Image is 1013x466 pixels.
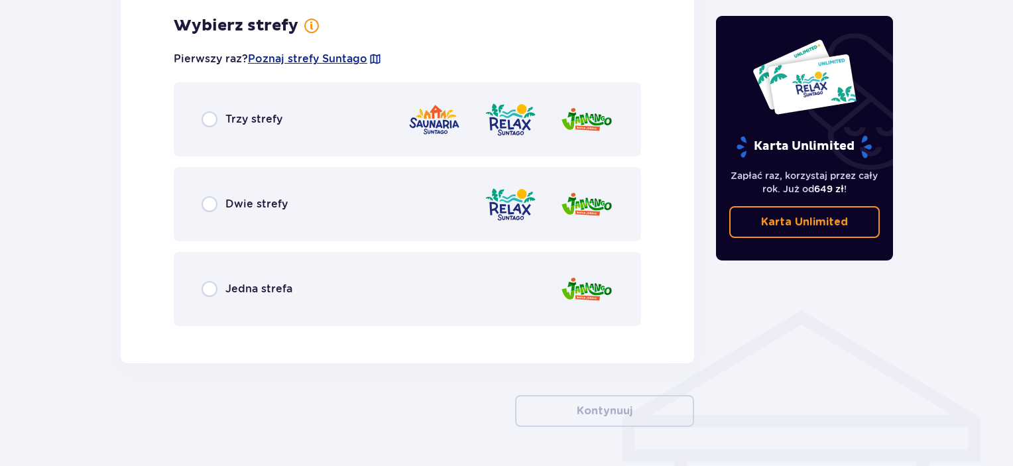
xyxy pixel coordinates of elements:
img: zone logo [560,101,613,139]
p: Zapłać raz, korzystaj przez cały rok. Już od ! [729,169,880,196]
img: zone logo [484,186,537,223]
p: Karta Unlimited [735,135,873,158]
p: Dwie strefy [225,197,288,211]
p: Karta Unlimited [761,215,848,229]
p: Kontynuuj [577,404,632,418]
img: zone logo [560,270,613,308]
p: Trzy strefy [225,112,282,127]
p: Pierwszy raz? [174,52,382,66]
button: Kontynuuj [515,395,694,427]
p: Wybierz strefy [174,16,298,36]
img: zone logo [484,101,537,139]
img: zone logo [560,186,613,223]
a: Karta Unlimited [729,206,880,238]
p: Jedna strefa [225,282,292,296]
span: 649 zł [814,184,844,194]
a: Poznaj strefy Suntago [248,52,367,66]
img: zone logo [408,101,461,139]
